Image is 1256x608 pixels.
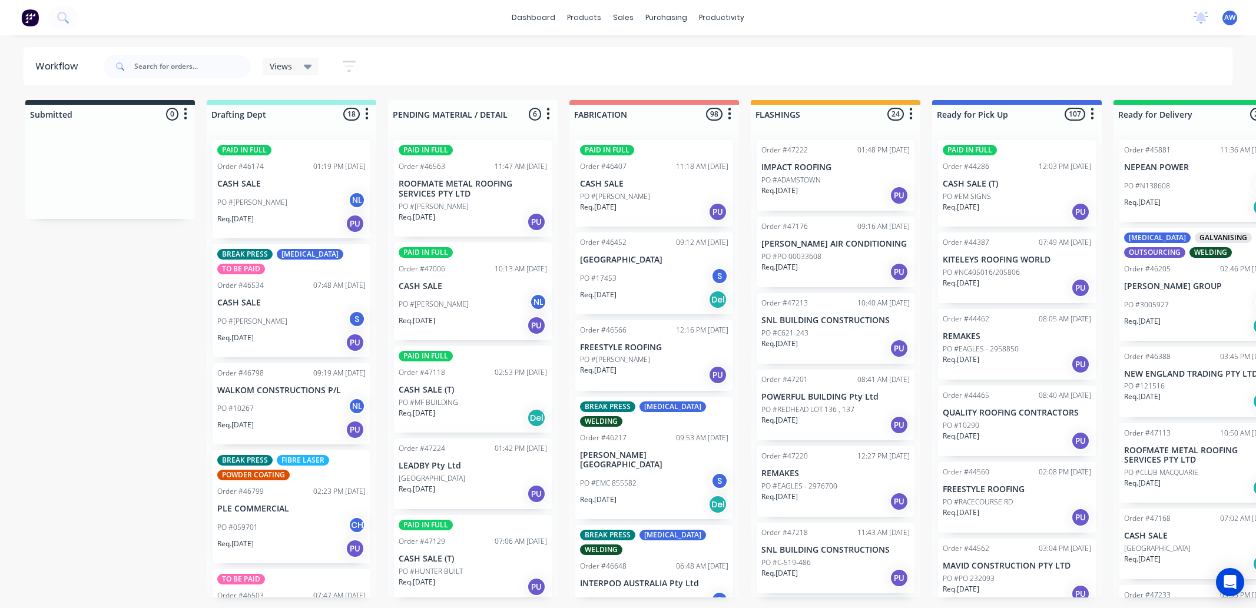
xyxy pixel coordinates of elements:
[217,386,366,396] p: WALKOM CONSTRUCTIONS P/L
[761,175,821,185] p: PO #ADAMSTOWN
[761,374,808,385] div: Order #47201
[943,267,1020,278] p: PO #NC405016/205806
[708,290,727,309] div: Del
[399,520,453,530] div: PAID IN FULL
[217,504,366,514] p: PLE COMMERCIAL
[217,280,264,291] div: Order #46534
[761,338,798,349] p: Req. [DATE]
[1189,247,1232,258] div: WELDING
[399,473,465,484] p: [GEOGRAPHIC_DATA]
[217,264,265,274] div: TO BE PAID
[943,497,1013,507] p: PO #RACECOURSE RD
[575,232,733,314] div: Order #4645209:12 AM [DATE][GEOGRAPHIC_DATA]PO #17453SReq.[DATE]Del
[761,298,808,308] div: Order #47213
[708,366,727,384] div: PU
[761,481,837,491] p: PO #EAGLES - 2976700
[1039,390,1091,401] div: 08:40 AM [DATE]
[761,239,910,249] p: [PERSON_NAME] AIR CONDITIONING
[761,145,808,155] div: Order #47222
[580,273,617,284] p: PO #17453
[394,515,552,602] div: PAID IN FULLOrder #4712907:06 AM [DATE]CASH SALE (T)PO #HUNTER BUILTReq.[DATE]PU
[943,179,1091,189] p: CASH SALE (T)
[757,140,914,211] div: Order #4722201:48 PM [DATE]IMPACT ROOFINGPO #ADAMSTOWNReq.[DATE]PU
[943,561,1091,571] p: MAVID CONSTRUCTION PTY LTD
[399,351,453,361] div: PAID IN FULL
[399,408,435,418] p: Req. [DATE]
[580,530,635,540] div: BREAK PRESS
[890,339,909,358] div: PU
[217,574,265,584] div: TO BE PAID
[761,392,910,402] p: POWERFUL BUILDING Pty Ltd
[1124,232,1191,243] div: [MEDICAL_DATA]
[277,249,343,260] div: [MEDICAL_DATA]
[399,247,453,258] div: PAID IN FULL
[313,486,366,497] div: 02:23 PM [DATE]
[943,344,1019,354] p: PO #EAGLES - 2958850
[639,530,706,540] div: [MEDICAL_DATA]
[761,162,910,172] p: IMPACT ROOFING
[1124,197,1161,208] p: Req. [DATE]
[580,579,728,589] p: INTERPOD AUSTRALIA Pty Ltd
[1124,391,1161,402] p: Req. [DATE]
[399,201,469,212] p: PO #[PERSON_NAME]
[1124,543,1191,554] p: [GEOGRAPHIC_DATA]
[639,401,706,412] div: [MEDICAL_DATA]
[761,451,808,461] div: Order #47220
[943,408,1091,418] p: QUALITY ROOFING CONTRACTORS
[346,214,364,233] div: PU
[711,267,728,285] div: S
[757,217,914,287] div: Order #4717609:16 AM [DATE][PERSON_NAME] AIR CONDITIONINGPO #PO 00033608Req.[DATE]PU
[527,408,546,427] div: Del
[1124,351,1171,362] div: Order #46388
[580,255,728,265] p: [GEOGRAPHIC_DATA]
[761,185,798,196] p: Req. [DATE]
[943,431,979,441] p: Req. [DATE]
[399,484,435,494] p: Req. [DATE]
[708,202,727,221] div: PU
[1124,513,1171,524] div: Order #47168
[399,443,445,454] div: Order #47224
[213,363,370,445] div: Order #4679809:19 AM [DATE]WALKOM CONSTRUCTIONS P/LPO #10267NLReq.[DATE]PU
[761,262,798,273] p: Req. [DATE]
[943,314,989,324] div: Order #44462
[580,237,627,248] div: Order #46452
[938,140,1096,227] div: PAID IN FULLOrder #4428612:03 PM [DATE]CASH SALE (T)PO #EM SIGNSReq.[DATE]PU
[857,451,910,461] div: 12:27 PM [DATE]
[890,492,909,511] div: PU
[1224,12,1235,23] span: AW
[1124,428,1171,438] div: Order #47113
[580,191,650,202] p: PO #[PERSON_NAME]
[761,469,910,479] p: REMAKES
[857,221,910,232] div: 09:16 AM [DATE]
[943,237,989,248] div: Order #44387
[1124,590,1171,600] div: Order #47233
[708,495,727,514] div: Del
[495,443,547,454] div: 01:42 PM [DATE]
[313,368,366,378] div: 09:19 AM [DATE]
[580,561,627,572] div: Order #46648
[757,370,914,440] div: Order #4720108:41 AM [DATE]POWERFUL BUILDING Pty LtdPO #REDHEAD LOT 136 , 137Req.[DATE]PU
[1039,543,1091,554] div: 03:04 PM [DATE]
[348,191,366,209] div: NL
[399,385,547,395] p: CASH SALE (T)
[527,577,546,596] div: PU
[399,161,445,172] div: Order #46563
[399,281,547,291] p: CASH SALE
[213,140,370,238] div: PAID IN FULLOrder #4617401:19 PM [DATE]CASH SALEPO #[PERSON_NAME]NLReq.[DATE]PU
[270,60,292,72] span: Views
[580,401,635,412] div: BREAK PRESS
[217,161,264,172] div: Order #46174
[757,293,914,364] div: Order #4721310:40 AM [DATE]SNL BUILDING CONSTRUCTIONSPO #C621-243Req.[DATE]PU
[217,145,271,155] div: PAID IN FULL
[217,179,366,189] p: CASH SALE
[1124,478,1161,489] p: Req. [DATE]
[394,438,552,509] div: Order #4722401:42 PM [DATE]LEADBY Pty Ltd[GEOGRAPHIC_DATA]Req.[DATE]PU
[761,557,811,568] p: PO #C-519-486
[1071,355,1090,374] div: PU
[1071,278,1090,297] div: PU
[394,346,552,433] div: PAID IN FULLOrder #4711802:53 PM [DATE]CASH SALE (T)PO #MF BUILDINGReq.[DATE]Del
[757,446,914,517] div: Order #4722012:27 PM [DATE]REMAKESPO #EAGLES - 2976700Req.[DATE]PU
[943,255,1091,265] p: KITELEYS ROOFING WORLD
[580,179,728,189] p: CASH SALE
[313,590,366,601] div: 07:47 AM [DATE]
